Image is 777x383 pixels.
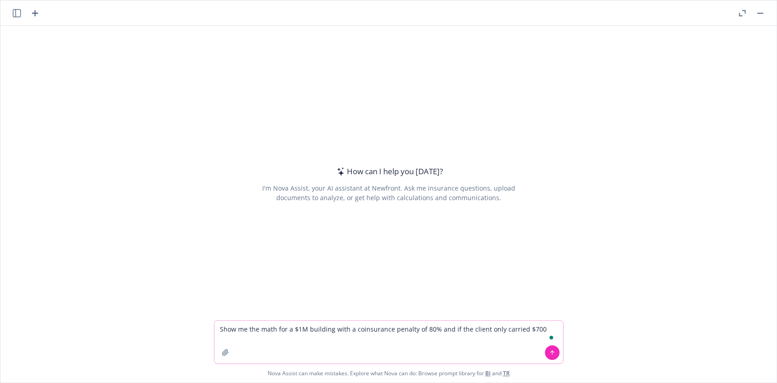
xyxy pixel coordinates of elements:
[260,183,517,202] div: I'm Nova Assist, your AI assistant at Newfront. Ask me insurance questions, upload documents to a...
[4,364,773,383] span: Nova Assist can make mistakes. Explore what Nova can do: Browse prompt library for and
[503,369,510,377] a: TR
[214,321,563,363] textarea: To enrich screen reader interactions, please activate Accessibility in Grammarly extension settings
[485,369,491,377] a: BI
[334,166,443,177] div: How can I help you [DATE]?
